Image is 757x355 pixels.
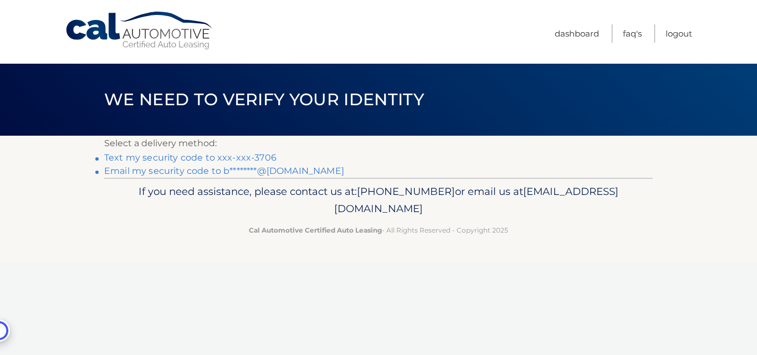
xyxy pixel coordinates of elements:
span: [PHONE_NUMBER] [357,185,455,198]
a: FAQ's [623,24,642,43]
a: Dashboard [555,24,599,43]
span: We need to verify your identity [104,89,424,110]
p: Select a delivery method: [104,136,653,151]
strong: Cal Automotive Certified Auto Leasing [249,226,382,234]
a: Email my security code to b********@[DOMAIN_NAME] [104,166,344,176]
a: Logout [666,24,692,43]
a: Text my security code to xxx-xxx-3706 [104,152,277,163]
p: - All Rights Reserved - Copyright 2025 [111,224,646,236]
p: If you need assistance, please contact us at: or email us at [111,183,646,218]
a: Cal Automotive [65,11,214,50]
